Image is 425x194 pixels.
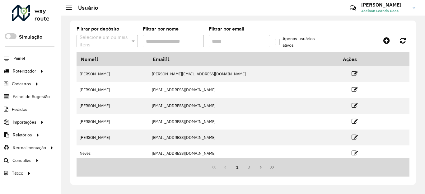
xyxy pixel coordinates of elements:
a: Editar [352,149,358,157]
span: Joelson Leando Coas [361,8,408,14]
span: Painel de Sugestão [13,93,50,100]
label: Apenas usuários ativos [275,35,316,49]
label: Simulação [19,33,42,41]
h3: [PERSON_NAME] [361,2,408,8]
td: [EMAIL_ADDRESS][DOMAIN_NAME] [148,82,338,98]
th: Nome [77,53,148,66]
td: [PERSON_NAME] [77,82,148,98]
td: [EMAIL_ADDRESS][DOMAIN_NAME] [148,98,338,114]
th: Email [148,53,338,66]
span: Importações [13,119,36,125]
a: Editar [352,101,358,110]
td: [PERSON_NAME] [77,130,148,145]
label: Filtrar por depósito [77,25,119,33]
span: Tático [12,170,23,177]
h2: Usuário [72,4,98,11]
label: Filtrar por email [209,25,244,33]
a: Editar [352,133,358,141]
span: Retroalimentação [13,144,46,151]
button: Next Page [255,161,267,173]
button: Last Page [266,161,278,173]
td: [PERSON_NAME][EMAIL_ADDRESS][DOMAIN_NAME] [148,66,338,82]
td: [EMAIL_ADDRESS][DOMAIN_NAME] [148,114,338,130]
a: Editar [352,85,358,94]
label: Filtrar por nome [143,25,179,33]
span: Pedidos [12,106,27,113]
button: 2 [243,161,255,173]
td: [EMAIL_ADDRESS][DOMAIN_NAME] [148,145,338,161]
button: 1 [231,161,243,173]
td: Neves [77,145,148,161]
td: [PERSON_NAME] [77,114,148,130]
span: Roteirizador [13,68,36,74]
a: Editar [352,69,358,78]
span: Consultas [12,157,31,164]
td: [PERSON_NAME] [77,98,148,114]
span: Relatórios [13,132,32,138]
span: Painel [13,55,25,62]
th: Ações [339,53,376,66]
a: Editar [352,117,358,125]
span: Cadastros [12,81,31,87]
td: [EMAIL_ADDRESS][DOMAIN_NAME] [148,130,338,145]
a: Contato Rápido [346,1,360,15]
td: [PERSON_NAME] [77,66,148,82]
